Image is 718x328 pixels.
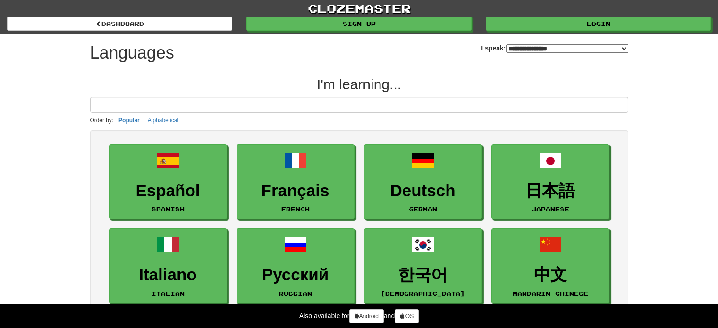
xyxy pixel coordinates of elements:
h3: 한국어 [369,266,477,284]
a: Login [486,17,711,31]
h3: Français [242,182,349,200]
a: РусскийRussian [237,228,355,303]
h3: Español [114,182,222,200]
a: ItalianoItalian [109,228,227,303]
small: [DEMOGRAPHIC_DATA] [380,290,465,297]
a: iOS [395,309,419,323]
small: French [281,206,310,212]
button: Popular [116,115,143,126]
small: German [409,206,437,212]
h3: Deutsch [369,182,477,200]
h1: Languages [90,43,174,62]
small: Order by: [90,117,114,124]
h3: 中文 [497,266,604,284]
select: I speak: [506,44,628,53]
small: Mandarin Chinese [513,290,588,297]
a: 日本語Japanese [491,144,609,219]
small: Japanese [532,206,569,212]
h3: Italiano [114,266,222,284]
small: Russian [279,290,312,297]
h3: Русский [242,266,349,284]
a: Sign up [246,17,472,31]
a: dashboard [7,17,232,31]
small: Spanish [152,206,185,212]
small: Italian [152,290,185,297]
a: DeutschGerman [364,144,482,219]
a: 한국어[DEMOGRAPHIC_DATA] [364,228,482,303]
a: Android [349,309,383,323]
label: I speak: [481,43,628,53]
h2: I'm learning... [90,76,628,92]
button: Alphabetical [145,115,181,126]
h3: 日本語 [497,182,604,200]
a: FrançaisFrench [237,144,355,219]
a: EspañolSpanish [109,144,227,219]
a: 中文Mandarin Chinese [491,228,609,303]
